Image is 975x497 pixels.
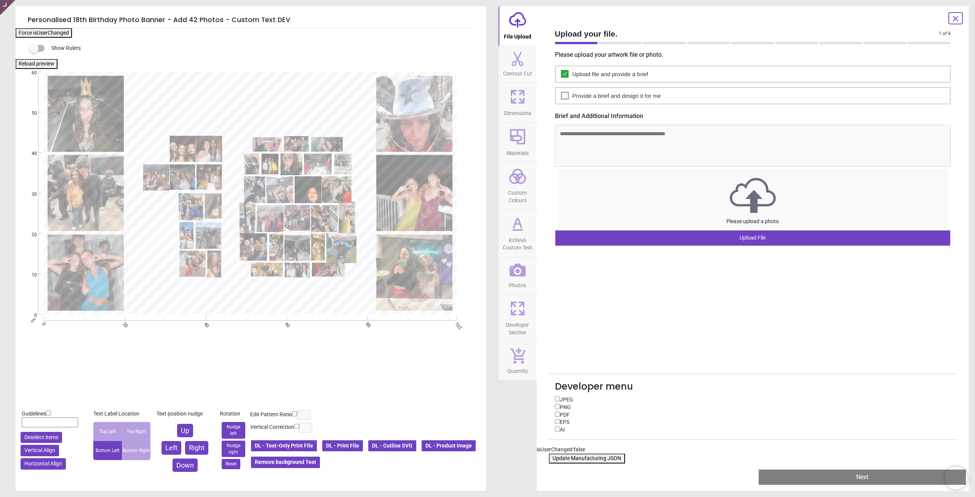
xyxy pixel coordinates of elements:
div: Bottom Left [93,441,122,460]
span: Dimensions [504,106,531,117]
button: Nudge right [222,441,245,457]
button: DL - Print File [321,439,364,452]
button: Quantity [499,342,537,380]
span: Developer Section [499,318,536,336]
div: Top Right [122,422,150,441]
button: Dimensions [499,83,537,122]
button: Down [173,459,198,472]
span: Please upload a photo [726,218,779,224]
div: Text position nudge [157,410,214,418]
h3: Developer menu [555,380,951,393]
div: isUserChanged: false [537,446,969,454]
label: AI [560,426,565,434]
h5: Personalised 18th Birthday Photo Banner - Add 42 Photos - Custom Text DEV [28,12,474,28]
span: 1 of 9 [939,30,951,37]
label: PNG [560,404,571,411]
span: Provide a brief and design it for me [572,92,661,100]
label: JPEG [560,396,573,404]
button: Update Manufacturing JSON [549,454,625,463]
iframe: Brevo live chat [945,467,967,489]
button: Developer Section [499,294,537,341]
label: PDF [560,411,570,419]
span: Photos [509,278,526,289]
span: Quantity [507,364,528,375]
button: Right [185,441,208,454]
label: Edit Pattern Ratio [250,411,292,419]
button: Next [759,470,966,485]
span: 60 [22,70,37,76]
button: Nudge left [222,422,245,439]
button: Deselect items [21,432,62,443]
span: Contour Cut [503,66,532,78]
span: Custom Colours [499,185,536,204]
button: Force isUserChanged [16,28,72,38]
button: Left [161,441,181,454]
p: Please upload your artwork file or photo. [555,51,957,59]
span: Materials [507,146,529,157]
div: Text Label Location [93,410,150,418]
div: Rotation [220,410,247,418]
span: File Upload [504,29,531,41]
span: KONVA Custom Text [499,233,536,252]
button: Vertical Align [21,445,59,456]
button: Remove background Test [250,456,321,469]
span: Upload file and provide a brief [572,70,648,78]
label: EPS [560,419,569,426]
button: Reload preview [16,59,58,69]
div: Top Left [93,422,122,441]
button: Contour Cut [499,46,537,83]
button: Photos [499,257,537,294]
button: Horizontal Align [21,458,66,470]
div: Bottom Right [122,441,150,460]
button: Materials [499,123,537,162]
span: Guidelines [22,411,46,417]
button: File Upload [499,6,537,46]
button: DL - Product Image [421,439,476,452]
span: Upload your file. [555,28,939,39]
label: Vertical Correction [250,423,294,431]
button: DL - Text-Only Print File [250,439,318,452]
div: Upload File [555,230,951,246]
button: Up [177,424,193,437]
button: Reset [222,459,240,469]
img: upload icon [559,176,947,215]
button: Custom Colours [499,162,537,209]
button: DL - Cutline SVG [368,439,417,452]
div: Show Rulers [34,44,486,53]
label: Brief and Additional Information [555,112,951,120]
button: KONVA Custom Text [499,210,537,257]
